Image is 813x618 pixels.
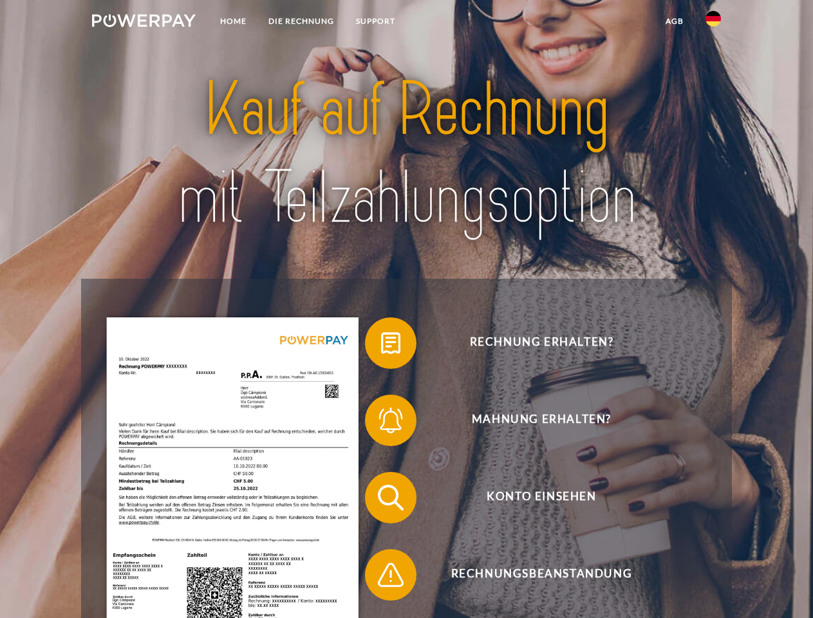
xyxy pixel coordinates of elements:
img: qb_bill.svg [375,327,407,359]
span: Rechnung erhalten? [384,317,699,369]
span: Rechnungsbeanstandung [384,549,699,601]
button: Rechnung erhalten? [365,317,700,369]
img: title-powerpay_de.svg [123,62,690,247]
img: qb_warning.svg [375,559,407,591]
img: logo-powerpay-white.svg [92,14,196,27]
span: Mahnung erhalten? [384,395,699,446]
button: Konto einsehen [365,472,700,523]
button: Rechnungsbeanstandung [365,549,700,601]
button: Mahnung erhalten? [365,395,700,446]
span: Konto einsehen [384,472,699,523]
img: qb_search.svg [375,482,407,514]
a: Home [209,10,257,33]
img: qb_bell.svg [375,404,407,436]
img: de [706,11,721,26]
a: DIE RECHNUNG [257,10,345,33]
a: agb [655,10,695,33]
a: SUPPORT [345,10,406,33]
